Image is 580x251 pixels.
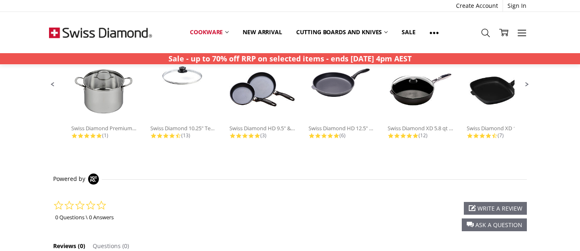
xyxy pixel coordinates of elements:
[423,23,446,42] a: Show All
[524,81,531,88] span: Next Promoted Products Page
[477,204,522,212] span: write a review
[49,81,56,88] span: Previous Promoted Products Page
[475,221,522,229] span: ask a question
[55,213,114,221] a: 0 Questions \ 0 Answers
[53,175,85,182] span: Powered by
[467,132,533,139] div: 7 Total Reviews
[122,242,129,250] span: (0)
[71,56,137,132] a: Swiss Diamond Premium Steel DLX 7.6...
[229,56,295,132] a: Swiss Diamond HD 9.5" & 11"...
[289,23,395,41] a: Cutting boards and knives
[309,124,374,132] div: Swiss Diamond HD 12.5" Nonstick Fry...
[229,124,295,132] div: Swiss Diamond HD 9.5" & 11"...
[93,242,121,250] span: Questions
[229,132,295,139] div: 3 Total Reviews
[78,242,85,250] span: (0)
[71,124,137,132] div: Swiss Diamond Premium Steel DLX 7.6...
[150,56,216,132] a: Swiss Diamond 10.25" Tempered Glass...
[168,54,412,63] strong: Sale - up to 70% off RRP on selected items - ends [DATE] 4pm AEST
[388,132,454,139] div: 12 Total Reviews
[236,23,289,41] a: New arrival
[467,56,533,132] a: Swiss Diamond XD 11" x 11" Nonstick...
[183,23,236,41] a: Cookware
[467,124,533,132] div: Swiss Diamond XD 11" x 11" Nonstick...
[388,124,454,132] div: Swiss Diamond XD 5.8 qt Nonstick...
[49,12,152,53] img: Free Shipping On Every Order
[71,132,137,139] div: 1 Total Reviews
[150,124,216,132] div: Swiss Diamond 10.25" Tempered Glass...
[388,56,454,132] a: Swiss Diamond XD 5.8 qt Nonstick...
[150,132,216,139] div: 13 Total Reviews
[462,218,527,231] div: ask a question
[53,242,76,250] span: Reviews
[309,132,374,139] div: 6 Total Reviews
[464,202,527,215] div: write a review
[395,23,422,41] a: Sale
[309,56,374,132] a: Swiss Diamond HD 12.5" Nonstick Fry...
